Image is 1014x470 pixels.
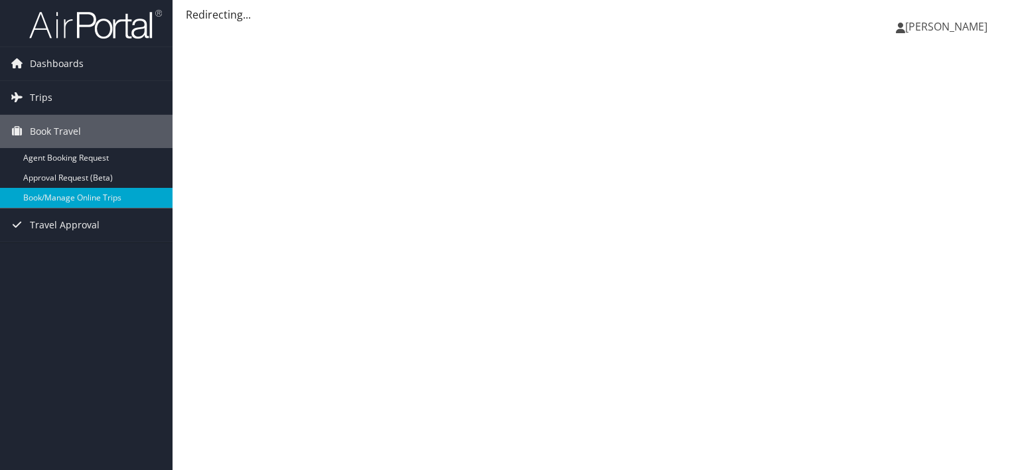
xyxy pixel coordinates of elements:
[905,19,987,34] span: [PERSON_NAME]
[30,115,81,148] span: Book Travel
[896,7,1001,46] a: [PERSON_NAME]
[30,47,84,80] span: Dashboards
[29,9,162,40] img: airportal-logo.png
[186,7,1001,23] div: Redirecting...
[30,81,52,114] span: Trips
[30,208,100,242] span: Travel Approval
